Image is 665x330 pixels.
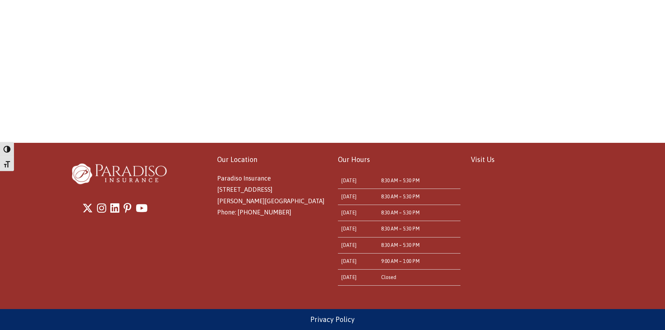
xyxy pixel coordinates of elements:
[381,226,420,232] time: 8:30 AM – 5:30 PM
[310,315,355,323] a: Privacy Policy
[381,210,420,215] time: 8:30 AM – 5:30 PM
[381,194,420,199] time: 8:30 AM – 5:30 PM
[471,173,593,271] iframe: Paradiso Insurance Location
[97,199,106,218] a: Instagram
[124,199,132,218] a: Pinterest
[217,175,324,216] span: Paradiso Insurance [STREET_ADDRESS] [PERSON_NAME][GEOGRAPHIC_DATA] Phone: [PHONE_NUMBER]
[378,270,460,286] td: Closed
[338,253,378,269] td: [DATE]
[110,199,119,218] a: LinkedIn
[136,199,148,218] a: Youtube
[381,258,420,264] time: 9:00 AM – 1:00 PM
[338,221,378,237] td: [DATE]
[338,237,378,253] td: [DATE]
[338,153,460,166] p: Our Hours
[338,189,378,205] td: [DATE]
[471,153,593,166] p: Visit Us
[338,205,378,221] td: [DATE]
[381,242,420,248] time: 8:30 AM – 5:30 PM
[338,173,378,189] td: [DATE]
[338,270,378,286] td: [DATE]
[82,199,93,218] a: X
[217,153,327,166] p: Our Location
[381,178,420,183] time: 8:30 AM – 5:30 PM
